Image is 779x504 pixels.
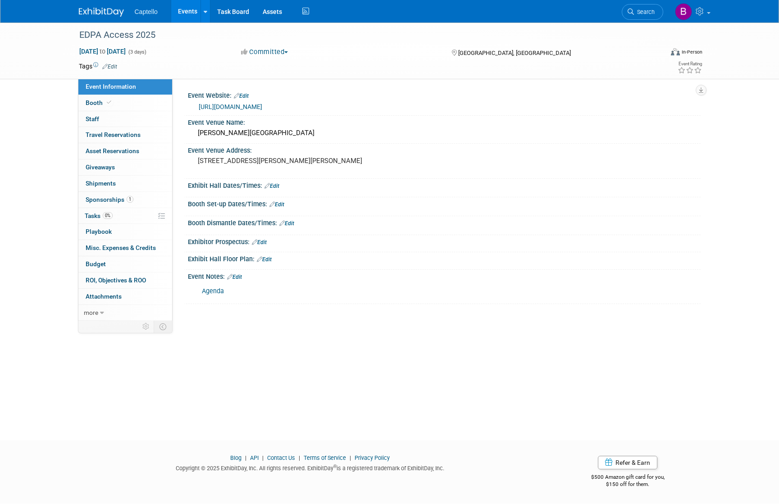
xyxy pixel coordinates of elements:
span: | [296,454,302,461]
div: EDPA Access 2025 [76,27,650,43]
span: Playbook [86,228,112,235]
div: Booth Set-up Dates/Times: [188,197,701,209]
span: Giveaways [86,163,115,171]
span: Sponsorships [86,196,133,203]
span: 0% [103,212,113,219]
a: Edit [234,93,249,99]
span: more [84,309,98,316]
span: Booth [86,99,113,106]
div: Booth Dismantle Dates/Times: [188,216,701,228]
a: ROI, Objectives & ROO [78,272,172,288]
span: Misc. Expenses & Credits [86,244,156,251]
sup: ® [333,464,337,469]
span: Shipments [86,180,116,187]
span: 1 [127,196,133,203]
span: Travel Reservations [86,131,141,138]
i: Booth reservation complete [107,100,111,105]
div: Event Website: [188,89,701,100]
a: Contact Us [267,454,295,461]
a: Sponsorships1 [78,192,172,208]
div: $150 off for them. [555,481,701,488]
a: Playbook [78,224,172,240]
div: Event Venue Address: [188,144,701,155]
img: ExhibitDay [79,8,124,17]
a: Search [622,4,663,20]
pre: [STREET_ADDRESS][PERSON_NAME][PERSON_NAME] [198,157,392,165]
img: Format-Inperson.png [671,48,680,55]
span: Staff [86,115,99,123]
a: Tasks0% [78,208,172,224]
div: Event Format [610,47,703,60]
a: [URL][DOMAIN_NAME] [199,103,262,110]
span: ROI, Objectives & ROO [86,277,146,284]
span: [GEOGRAPHIC_DATA], [GEOGRAPHIC_DATA] [458,50,571,56]
span: (3 days) [128,49,146,55]
span: | [347,454,353,461]
span: [DATE] [DATE] [79,47,126,55]
a: Edit [264,183,279,189]
div: In-Person [681,49,702,55]
span: Budget [86,260,106,268]
a: Edit [227,274,242,280]
a: Edit [279,220,294,227]
div: Event Rating [678,62,702,66]
a: Event Information [78,79,172,95]
span: Asset Reservations [86,147,139,154]
td: Tags [79,62,117,71]
span: Event Information [86,83,136,90]
a: Giveaways [78,159,172,175]
a: Refer & Earn [598,456,657,469]
div: Event Venue Name: [188,116,701,127]
a: Booth [78,95,172,111]
span: Captello [135,8,158,15]
a: Budget [78,256,172,272]
td: Personalize Event Tab Strip [138,321,154,332]
a: Attachments [78,289,172,304]
a: Agenda [202,287,224,295]
div: $500 Amazon gift card for you, [555,468,701,488]
a: Asset Reservations [78,143,172,159]
span: | [260,454,266,461]
span: Search [634,9,655,15]
td: Toggle Event Tabs [154,321,172,332]
a: Travel Reservations [78,127,172,143]
div: Copyright © 2025 ExhibitDay, Inc. All rights reserved. ExhibitDay is a registered trademark of Ex... [79,462,542,472]
span: to [98,48,107,55]
img: Brad Froese [675,3,692,20]
span: Attachments [86,293,122,300]
a: Staff [78,111,172,127]
div: Event Notes: [188,270,701,282]
a: Privacy Policy [355,454,390,461]
a: Misc. Expenses & Credits [78,240,172,256]
div: Exhibit Hall Floor Plan: [188,252,701,264]
button: Committed [238,47,292,57]
a: more [78,305,172,321]
div: [PERSON_NAME][GEOGRAPHIC_DATA] [195,126,694,140]
a: Terms of Service [304,454,346,461]
div: Exhibit Hall Dates/Times: [188,179,701,191]
a: Blog [230,454,241,461]
span: Tasks [85,212,113,219]
a: Edit [252,239,267,245]
a: Shipments [78,176,172,191]
a: API [250,454,259,461]
a: Edit [257,256,272,263]
span: | [243,454,249,461]
div: Exhibitor Prospectus: [188,235,701,247]
a: Edit [269,201,284,208]
a: Edit [102,64,117,70]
